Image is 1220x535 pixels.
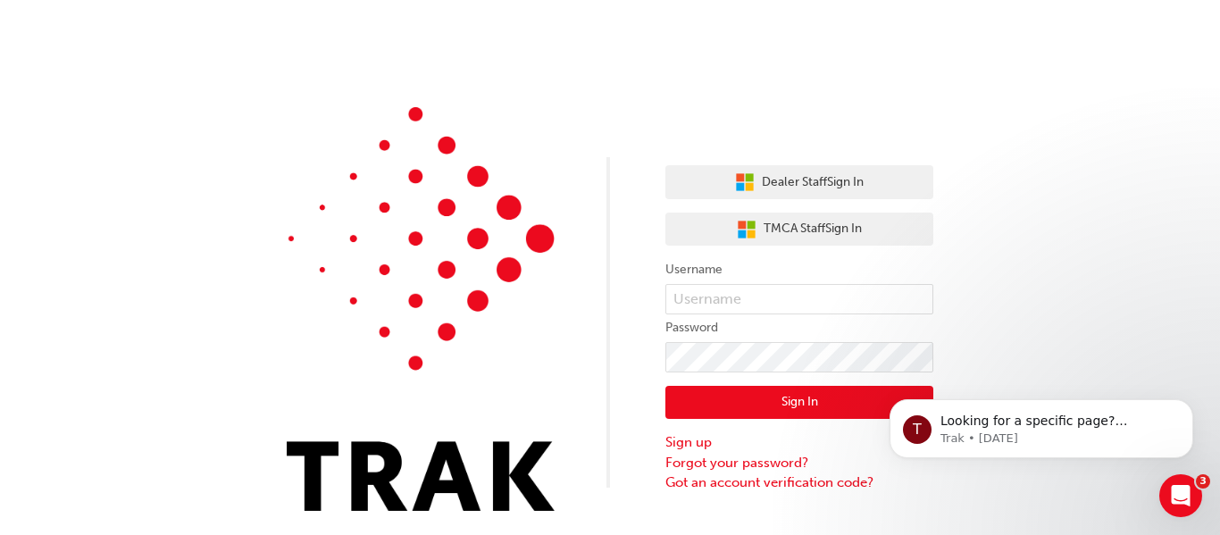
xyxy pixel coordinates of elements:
label: Password [665,317,933,339]
iframe: Intercom notifications message [863,362,1220,487]
span: 3 [1196,474,1210,489]
span: Dealer Staff Sign In [762,172,864,193]
iframe: Intercom live chat [1159,474,1202,517]
button: Dealer StaffSign In [665,165,933,199]
label: Username [665,259,933,280]
a: Sign up [665,432,933,453]
span: TMCA Staff Sign In [764,219,862,239]
img: Trak [287,107,555,511]
a: Forgot your password? [665,453,933,473]
input: Username [665,284,933,314]
a: Got an account verification code? [665,472,933,493]
button: TMCA StaffSign In [665,213,933,247]
button: Sign In [665,386,933,420]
